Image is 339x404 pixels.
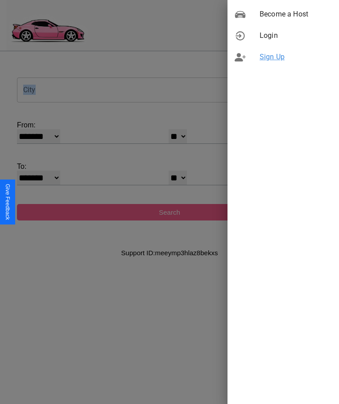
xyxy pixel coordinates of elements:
span: Become a Host [260,9,332,20]
div: Sign Up [227,46,339,68]
span: Sign Up [260,52,332,62]
span: Login [260,30,332,41]
div: Give Feedback [4,184,11,220]
div: Login [227,25,339,46]
div: Become a Host [227,4,339,25]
